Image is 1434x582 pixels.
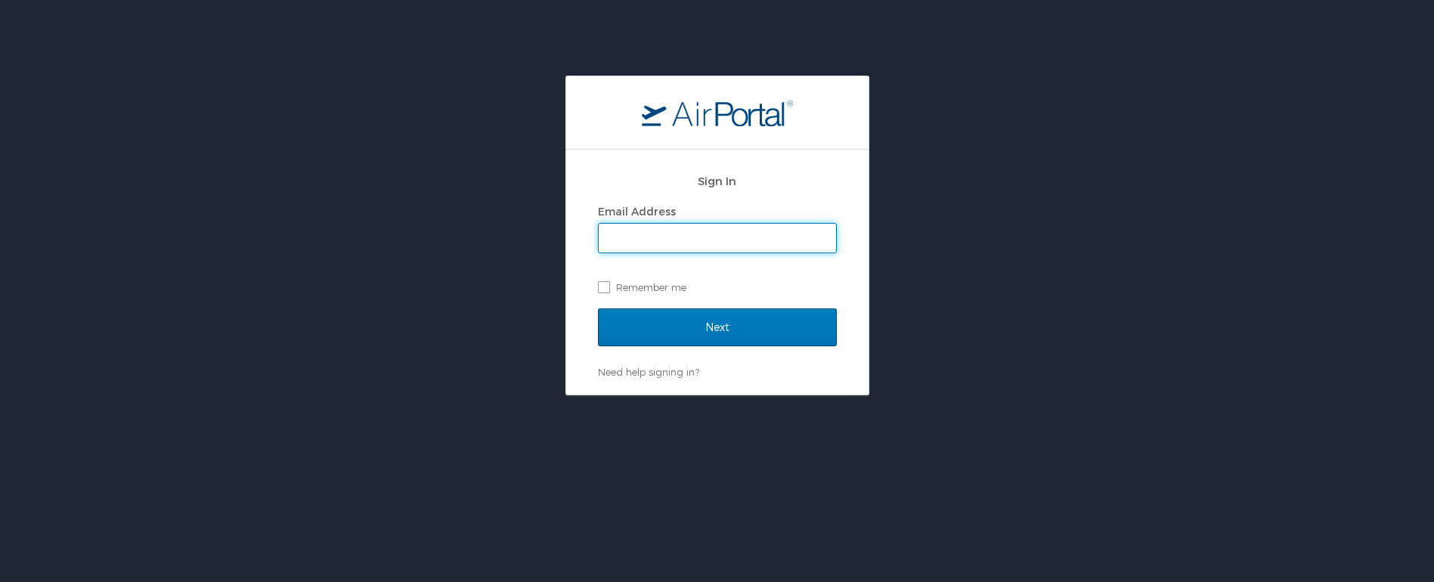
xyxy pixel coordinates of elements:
[598,308,837,346] input: Next
[598,205,676,218] label: Email Address
[598,172,837,190] h2: Sign In
[598,366,699,378] a: Need help signing in?
[642,99,793,126] img: logo
[598,276,837,299] label: Remember me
